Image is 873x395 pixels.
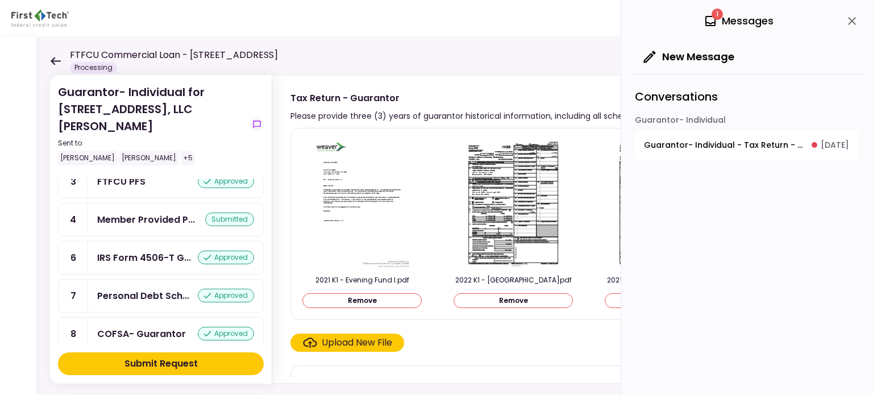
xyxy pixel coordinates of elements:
button: show-messages [250,118,264,131]
button: close [842,11,862,31]
a: 4Member Provided PFSsubmitted [58,203,264,236]
div: 2022 K1 - Forest Hills.pdf [454,275,573,285]
button: Remove [302,293,422,308]
div: approved [198,174,254,188]
div: Guarantor- Individual for [STREET_ADDRESS], LLC [PERSON_NAME] [58,84,246,165]
div: Upload New File [322,336,392,350]
div: +5 [181,151,195,165]
div: submitted [205,213,254,226]
a: 6IRS Form 4506-T Guarantorapproved [58,241,264,275]
div: approved [198,327,254,340]
button: New Message [635,42,743,72]
button: Remove [605,293,724,308]
div: Processing [70,62,117,73]
h1: FTFCU Commercial Loan - [STREET_ADDRESS] [70,48,278,62]
div: IRS Form 4506-T Guarantor [97,251,191,265]
span: [DATE] [821,139,849,151]
div: 2021 K1 - Evening Fund I.pdf [302,275,422,285]
div: 6 [59,242,88,274]
a: 3FTFCU PFSapproved [58,165,264,198]
div: [PERSON_NAME] [58,151,117,165]
div: 2021 K1 - Forest Hills.pdf [605,275,724,285]
div: Please provide three (3) years of guarantor historical information, including all schedules and K... [290,109,726,123]
div: 8 [59,318,88,350]
span: Guarantor- Individual - Tax Return - Guarantor [644,139,804,151]
img: Partner icon [11,10,69,27]
a: 7Personal Debt Scheduleapproved [58,279,264,313]
div: COFSA- Guarantor [97,327,186,341]
div: 7 [59,280,88,312]
button: open-conversation [635,130,858,160]
div: FTFCU PFS [97,174,145,189]
div: Guarantor- Individual [635,114,858,130]
div: [PERSON_NAME] [119,151,178,165]
div: Conversations [635,74,862,114]
div: Add files you've already uploaded to My AIO [302,377,497,391]
div: approved [198,289,254,302]
button: Remove [454,293,573,308]
span: 1 [712,9,723,20]
div: Member Provided PFS [97,213,195,227]
div: 3 [59,165,88,198]
div: 4 [59,203,88,236]
div: Submit Request [124,357,198,371]
div: Personal Debt Schedule [97,289,189,303]
div: Messages [704,13,774,30]
div: Tax Return - Guarantor [290,91,726,105]
div: Sent to: [58,138,246,148]
span: Click here to upload the required document [290,334,404,352]
button: Submit Request [58,352,264,375]
a: 8COFSA- Guarantorapproved [58,317,264,351]
div: approved [198,251,254,264]
button: more [497,375,514,392]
